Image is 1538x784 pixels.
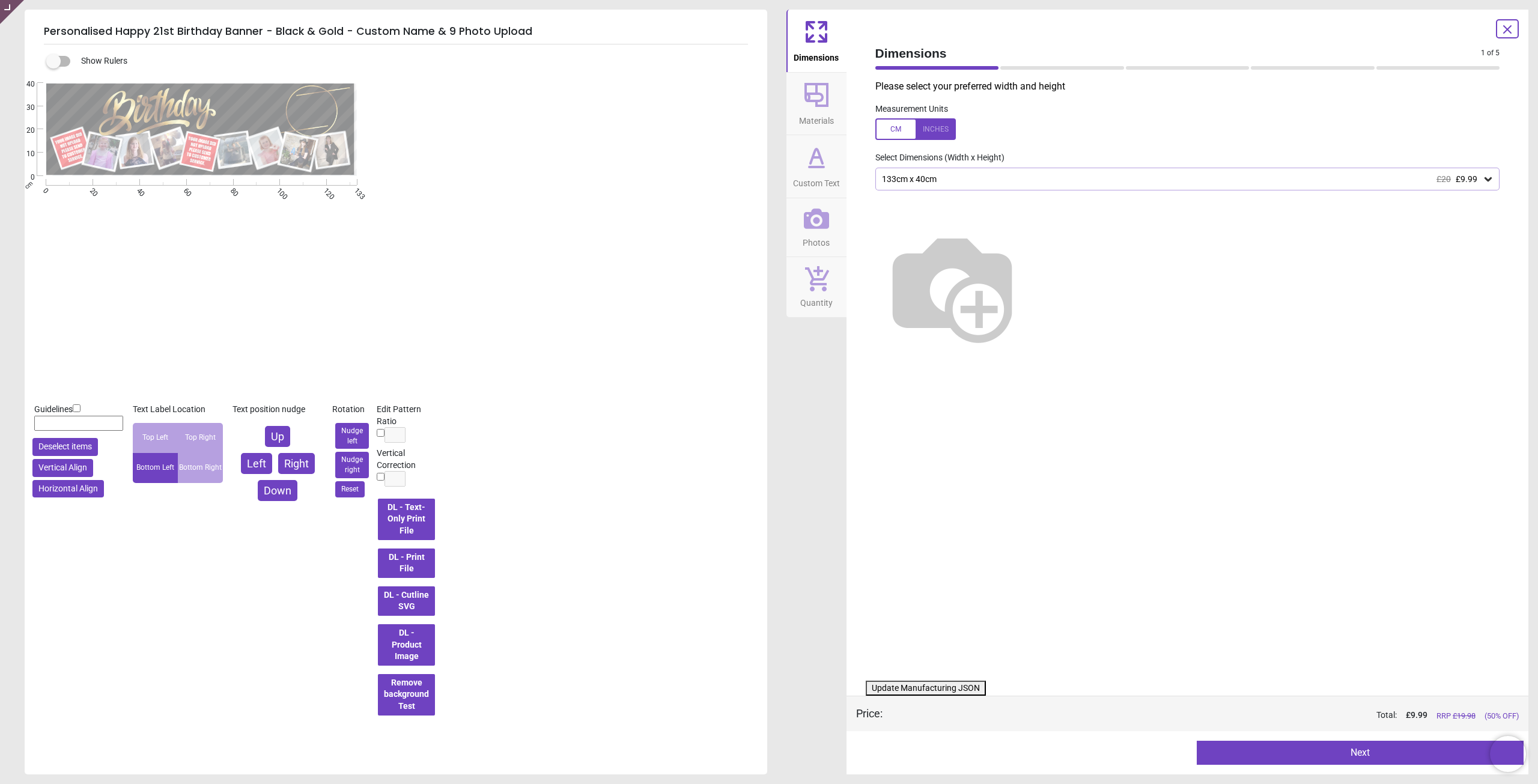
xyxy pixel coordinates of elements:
[793,172,840,190] span: Custom Text
[12,126,35,136] span: 20
[1485,711,1519,722] span: (50% OFF)
[44,19,748,44] h5: Personalised Happy 21st Birthday Banner - Black & Gold - Custom Name & 9 Photo Upload
[265,426,290,447] button: Up
[12,103,35,113] span: 30
[1436,174,1451,184] span: £20
[377,673,436,717] button: Remove background Test
[786,257,847,317] button: Quantity
[377,585,436,617] button: DL - Cutline SVG
[133,453,178,483] div: Bottom Left
[241,453,272,474] button: Left
[133,423,178,453] div: Top Left
[32,438,98,456] button: Deselect items
[133,404,223,416] div: Text Label Location
[1481,48,1500,58] span: 1 of 5
[32,480,104,498] button: Horizontal Align
[875,80,1510,93] p: Please select your preferred width and height
[34,404,73,414] span: Guidelines
[786,198,847,257] button: Photos
[786,10,847,72] button: Dimensions
[866,681,986,696] button: Update Manufacturing JSON
[866,152,1005,164] label: Select Dimensions (Width x Height)
[800,291,833,309] span: Quantity
[53,54,767,68] div: Show Rulers
[856,706,883,721] div: Price :
[377,623,436,667] button: DL - Product Image
[32,459,93,477] button: Vertical Align
[335,481,365,497] button: Reset
[799,109,834,127] span: Materials
[335,423,369,449] button: Nudge left
[1436,711,1476,722] span: RRP
[233,404,323,416] div: Text position nudge
[875,44,1482,62] span: Dimensions
[901,710,1519,722] div: Total:
[875,210,1029,363] img: Helper for size comparison
[881,174,1483,184] div: 133cm x 40cm
[377,404,442,427] label: Edit Pattern Ratio
[875,103,948,115] label: Measurement Units
[335,452,369,478] button: Nudge right
[377,448,442,471] label: Vertical Correction
[1411,710,1427,720] span: 9.99
[1456,174,1477,184] span: £9.99
[1490,736,1526,772] iframe: Brevo live chat
[1197,741,1524,765] button: Next
[803,231,830,249] span: Photos
[12,79,35,90] span: 40
[178,453,223,483] div: Bottom Right
[786,73,847,135] button: Materials
[178,423,223,453] div: Top Right
[12,172,35,183] span: 0
[1453,711,1476,720] span: £ 19.98
[377,497,436,541] button: DL - Text-Only Print File
[786,135,847,198] button: Custom Text
[258,480,297,501] button: Down
[794,46,839,64] span: Dimensions
[23,180,34,190] span: cm
[278,453,315,474] button: Right
[332,404,372,416] div: Rotation
[12,149,35,159] span: 10
[377,547,436,579] button: DL - Print File
[1406,710,1427,722] span: £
